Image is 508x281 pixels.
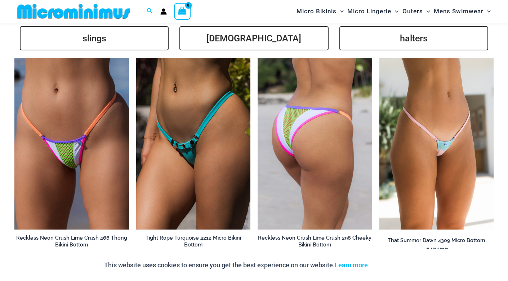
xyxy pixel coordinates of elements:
[136,58,251,229] a: Tight Rope Turquoise 4212 Micro Bottom 02Tight Rope Turquoise 4212 Micro Bottom 01Tight Rope Turq...
[258,235,372,248] h2: Reckless Neon Crush Lime Crush 296 Cheeky Bikini Bottom
[426,247,448,254] bdi: 47 USD
[160,8,167,15] a: Account icon link
[423,2,430,21] span: Menu Toggle
[379,58,494,229] img: That Summer Dawn 4309 Micro 02
[294,1,494,22] nav: Site Navigation
[258,58,372,229] a: Reckless Neon Crush Lime Crush 296 Cheeky Bottom 02Reckless Neon Crush Lime Crush 296 Cheeky Bott...
[14,235,129,251] a: Reckless Neon Crush Lime Crush 466 Thong Bikini Bottom
[14,3,133,19] img: MM SHOP LOGO FLAT
[434,2,484,21] span: Mens Swimwear
[258,235,372,251] a: Reckless Neon Crush Lime Crush 296 Cheeky Bikini Bottom
[402,2,423,21] span: Outers
[335,261,368,269] a: Learn more
[297,2,337,21] span: Micro Bikinis
[14,58,129,229] img: Reckless Neon Crush Lime Crush 466 Thong
[104,260,368,271] p: This website uses cookies to ensure you get the best experience on our website.
[136,58,251,229] img: Tight Rope Turquoise 4212 Micro Bottom 02
[258,58,372,229] img: Reckless Neon Crush Lime Crush 296 Cheeky Bottom 01
[136,235,251,248] h2: Tight Rope Turquoise 4212 Micro Bikini Bottom
[14,235,129,248] h2: Reckless Neon Crush Lime Crush 466 Thong Bikini Bottom
[174,3,191,19] a: View Shopping Cart, empty
[484,2,491,21] span: Menu Toggle
[432,2,493,21] a: Mens SwimwearMenu ToggleMenu Toggle
[401,2,432,21] a: OutersMenu ToggleMenu Toggle
[391,2,398,21] span: Menu Toggle
[20,26,169,50] a: slings
[337,2,344,21] span: Menu Toggle
[179,26,328,50] a: [DEMOGRAPHIC_DATA]
[147,7,153,16] a: Search icon link
[14,58,129,229] a: Reckless Neon Crush Lime Crush 466 ThongReckless Neon Crush Lime Crush 466 Thong 01Reckless Neon ...
[295,2,346,21] a: Micro BikinisMenu ToggleMenu Toggle
[136,235,251,251] a: Tight Rope Turquoise 4212 Micro Bikini Bottom
[373,257,404,274] button: Accept
[379,58,494,229] a: That Summer Dawn 4309 Micro 02That Summer Dawn 4309 Micro 01That Summer Dawn 4309 Micro 01
[346,2,400,21] a: Micro LingerieMenu ToggleMenu Toggle
[379,237,494,246] a: That Summer Dawn 4309 Micro Bottom
[426,247,429,254] span: $
[347,2,391,21] span: Micro Lingerie
[379,237,494,244] h2: That Summer Dawn 4309 Micro Bottom
[339,26,488,50] a: halters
